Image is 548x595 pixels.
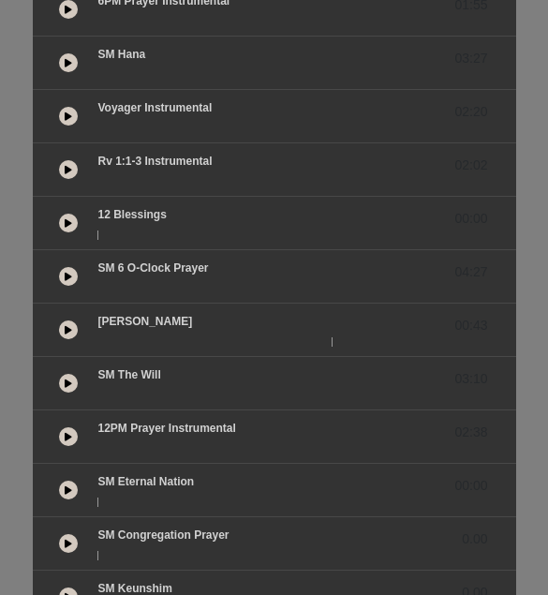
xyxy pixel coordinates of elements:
[97,527,229,543] p: SM Congregation Prayer
[97,473,194,490] p: SM Eternal Nation
[97,260,208,276] p: SM 6 o-clock prayer
[97,46,145,63] p: SM Hana
[454,316,487,335] span: 00:43
[454,423,487,442] span: 02:38
[97,366,160,383] p: SM The Will
[97,99,212,116] p: Voyager Instrumental
[454,209,487,229] span: 00:00
[462,529,487,549] span: 0.00
[454,156,487,175] span: 02:02
[454,369,487,389] span: 03:10
[97,153,212,170] p: Rv 1:1-3 Instrumental
[454,476,487,496] span: 00:00
[454,262,487,282] span: 04:27
[97,206,166,223] p: 12 Blessings
[454,49,487,68] span: 03:27
[454,102,487,122] span: 02:20
[97,420,235,437] p: 12PM Prayer Instrumental
[97,313,192,330] p: [PERSON_NAME]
